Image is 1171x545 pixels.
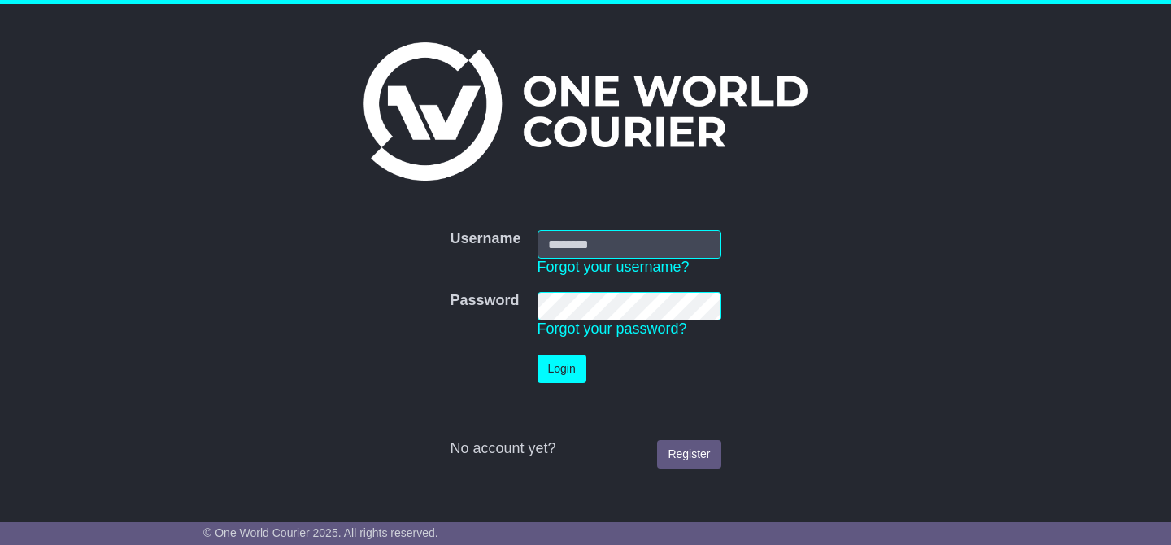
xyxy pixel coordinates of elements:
[363,42,808,181] img: One World
[538,259,690,275] a: Forgot your username?
[538,320,687,337] a: Forgot your password?
[657,440,720,469] a: Register
[538,355,586,383] button: Login
[450,440,720,458] div: No account yet?
[450,230,520,248] label: Username
[450,292,519,310] label: Password
[203,526,438,539] span: © One World Courier 2025. All rights reserved.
